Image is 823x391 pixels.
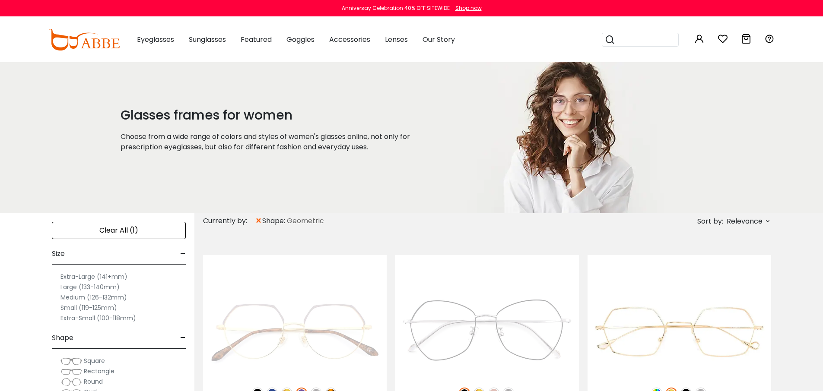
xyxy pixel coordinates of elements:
[329,35,370,44] span: Accessories
[451,4,482,12] a: Shop now
[342,4,450,12] div: Anniversay Celebration 40% OFF SITEWIDE
[60,282,120,292] label: Large (133-140mm)
[727,214,763,229] span: Relevance
[395,286,579,378] img: Black Thellet - Metal ,Adjust Nose Pads
[60,292,127,303] label: Medium (126-132mm)
[60,367,82,376] img: Rectangle.png
[189,35,226,44] span: Sunglasses
[262,216,287,226] span: shape:
[137,35,174,44] span: Eyeglasses
[60,303,117,313] label: Small (119-125mm)
[49,29,120,50] img: abbeglasses.com
[60,271,127,282] label: Extra-Large (141+mm)
[203,213,255,229] div: Currently by:
[52,222,186,239] div: Clear All (1)
[121,107,435,123] h1: Glasses frames for women
[255,213,262,229] span: ×
[84,377,103,386] span: Round
[455,4,482,12] div: Shop now
[241,35,272,44] span: Featured
[52,243,65,264] span: Size
[180,243,186,264] span: -
[385,35,408,44] span: Lenses
[84,367,114,375] span: Rectangle
[52,328,73,348] span: Shape
[60,378,82,386] img: Round.png
[456,62,676,213] img: glasses frames for women
[60,313,136,323] label: Extra-Small (100-118mm)
[588,286,771,378] img: Gold Crystal - Metal ,Adjust Nose Pads
[286,35,315,44] span: Goggles
[287,216,324,226] span: Geometric
[121,132,435,152] p: Choose from a wide range of colors and styles of women's glasses online, not only for prescriptio...
[697,216,723,226] span: Sort by:
[423,35,455,44] span: Our Story
[84,356,105,365] span: Square
[60,357,82,366] img: Square.png
[203,286,387,378] img: Purple Actie - Metal ,Adjust Nose Pads
[180,328,186,348] span: -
